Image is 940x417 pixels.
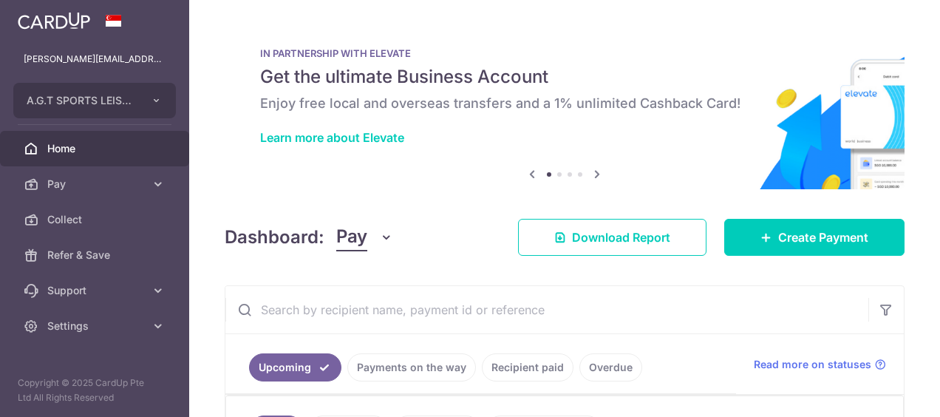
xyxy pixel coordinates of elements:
span: Support [47,283,145,298]
span: A.G.T SPORTS LEISURE PTE. LTD. [27,93,136,108]
span: Download Report [572,228,670,246]
a: Download Report [518,219,706,256]
p: IN PARTNERSHIP WITH ELEVATE [260,47,869,59]
span: Create Payment [778,228,868,246]
iframe: Opens a widget where you can find more information [845,373,925,410]
button: Pay [336,223,393,251]
a: Payments on the way [347,353,476,382]
span: Settings [47,319,145,333]
img: CardUp [18,12,90,30]
a: Recipient paid [482,353,573,382]
h5: Get the ultimate Business Account [260,65,869,89]
h6: Enjoy free local and overseas transfers and a 1% unlimited Cashback Card! [260,95,869,112]
input: Search by recipient name, payment id or reference [225,286,868,333]
span: Home [47,141,145,156]
span: Read more on statuses [754,357,871,372]
a: Overdue [579,353,642,382]
span: Pay [47,177,145,191]
img: Renovation banner [225,24,905,189]
a: Create Payment [724,219,905,256]
span: Refer & Save [47,248,145,262]
a: Learn more about Elevate [260,130,404,145]
button: A.G.T SPORTS LEISURE PTE. LTD. [13,83,176,118]
span: Collect [47,212,145,227]
h4: Dashboard: [225,224,324,251]
p: [PERSON_NAME][EMAIL_ADDRESS][DOMAIN_NAME] [24,52,166,67]
a: Upcoming [249,353,341,382]
span: Pay [336,223,367,251]
a: Read more on statuses [754,357,886,372]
